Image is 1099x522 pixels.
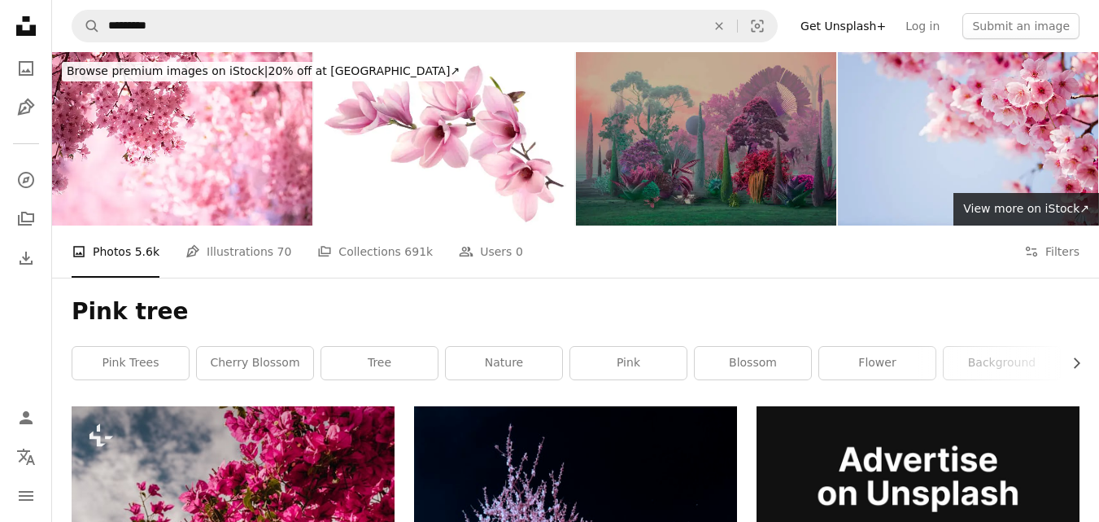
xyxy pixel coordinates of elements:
button: scroll list to the right [1062,347,1079,379]
a: blossom [695,347,811,379]
a: tree [321,347,438,379]
span: 70 [277,243,292,261]
button: Visual search [738,11,777,42]
a: background [944,347,1060,379]
a: nature [446,347,562,379]
a: Collections 691k [317,226,433,278]
span: View more on iStock ↗ [963,202,1089,215]
a: Log in [896,13,949,39]
a: Illustrations 70 [185,226,291,278]
span: Browse premium images on iStock | [67,64,268,77]
button: Menu [10,480,42,512]
a: Download History [10,242,42,274]
a: View more on iStock↗ [953,193,1099,226]
a: Collections [10,203,42,235]
button: Search Unsplash [72,11,100,42]
a: Browse premium images on iStock|20% off at [GEOGRAPHIC_DATA]↗ [52,52,474,91]
a: Photos [10,52,42,85]
img: Pink Cherry Blossoms [838,52,1098,226]
form: Find visuals sitewide [72,10,778,42]
a: Get Unsplash+ [791,13,896,39]
a: pink [570,347,687,379]
img: Pink Cherry Blossoms [52,52,312,226]
button: Filters [1024,226,1079,278]
button: Submit an image [962,13,1079,39]
a: flower [819,347,935,379]
h1: Pink tree [72,297,1079,327]
span: 0 [516,243,523,261]
span: 20% off at [GEOGRAPHIC_DATA] ↗ [67,64,460,77]
a: cherry blossom [197,347,313,379]
a: Users 0 [459,226,523,278]
button: Clear [701,11,737,42]
a: Illustrations [10,91,42,124]
img: surreal nature background [576,52,836,226]
span: 691k [404,243,433,261]
a: Log in / Sign up [10,401,42,434]
a: pink trees [72,347,189,379]
a: Explore [10,164,42,196]
img: Beautiful pink magnolia flowers on white background [314,52,574,226]
button: Language [10,441,42,473]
